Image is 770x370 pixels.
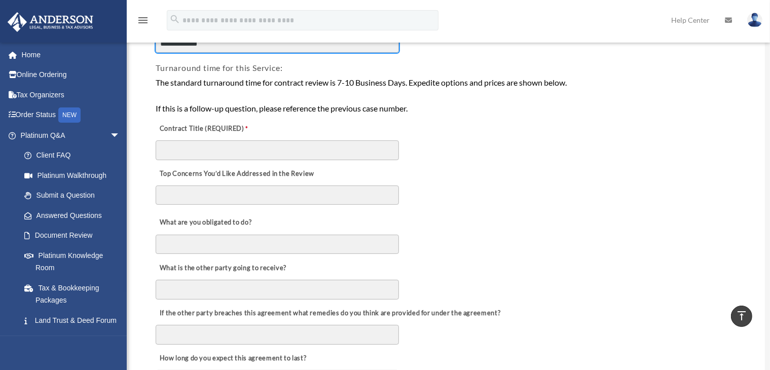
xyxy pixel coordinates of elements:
a: Platinum Walkthrough [14,165,135,186]
a: Order StatusNEW [7,105,135,126]
a: Tax & Bookkeeping Packages [14,278,135,310]
label: How long do you expect this agreement to last? [156,351,309,365]
label: Contract Title (REQUIRED) [156,122,257,136]
label: If the other party breaches this agreement what remedies do you think are provided for under the ... [156,306,503,320]
a: menu [137,18,149,26]
label: Top Concerns You’d Like Addressed in the Review [156,167,317,181]
img: Anderson Advisors Platinum Portal [5,12,96,32]
label: What is the other party going to receive? [156,261,289,275]
a: Tax Organizers [7,85,135,105]
a: Platinum Knowledge Room [14,245,135,278]
i: vertical_align_top [736,310,748,322]
a: Online Ordering [7,65,135,85]
i: menu [137,14,149,26]
span: Turnaround time for this Service: [156,63,282,72]
a: Client FAQ [14,145,135,166]
a: Answered Questions [14,205,135,226]
a: vertical_align_top [731,306,752,327]
img: User Pic [747,13,762,27]
a: Submit a Question [14,186,135,206]
a: Platinum Q&Aarrow_drop_down [7,125,135,145]
a: Land Trust & Deed Forum [14,310,135,330]
a: Home [7,45,135,65]
a: Document Review [14,226,130,246]
label: What are you obligated to do? [156,216,257,230]
div: NEW [58,107,81,123]
span: arrow_drop_down [110,125,130,146]
div: The standard turnaround time for contract review is 7-10 Business Days. Expedite options and pric... [156,76,739,115]
i: search [169,14,180,25]
a: Portal Feedback [14,330,135,351]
